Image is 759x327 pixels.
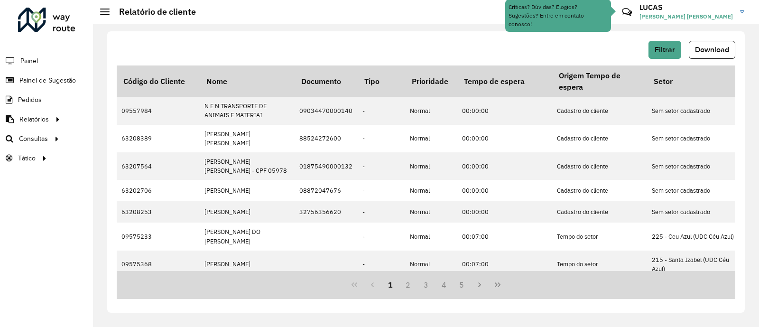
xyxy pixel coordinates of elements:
[405,223,457,250] td: Normal
[647,65,742,97] th: Setor
[405,152,457,180] td: Normal
[648,41,681,59] button: Filtrar
[552,251,647,278] td: Tempo do setor
[200,180,295,201] td: [PERSON_NAME]
[18,95,42,105] span: Pedidos
[117,251,200,278] td: 09575368
[117,125,200,152] td: 63208389
[552,97,647,124] td: Cadastro do cliente
[647,97,742,124] td: Sem setor cadastrado
[552,201,647,223] td: Cadastro do cliente
[295,201,358,223] td: 32756356620
[489,276,507,294] button: Last Page
[117,180,200,201] td: 63202706
[647,152,742,180] td: Sem setor cadastrado
[358,65,405,97] th: Tipo
[405,125,457,152] td: Normal
[457,97,552,124] td: 00:00:00
[655,46,675,54] span: Filtrar
[405,180,457,201] td: Normal
[358,152,405,180] td: -
[457,201,552,223] td: 00:00:00
[457,251,552,278] td: 00:07:00
[295,97,358,124] td: 09034470000140
[639,3,733,12] h3: LUCAS
[405,201,457,223] td: Normal
[405,65,457,97] th: Prioridade
[552,152,647,180] td: Cadastro do cliente
[18,153,36,163] span: Tático
[457,223,552,250] td: 00:07:00
[200,251,295,278] td: [PERSON_NAME]
[453,276,471,294] button: 5
[647,125,742,152] td: Sem setor cadastrado
[19,75,76,85] span: Painel de Sugestão
[19,114,49,124] span: Relatórios
[457,152,552,180] td: 00:00:00
[647,180,742,201] td: Sem setor cadastrado
[117,152,200,180] td: 63207564
[295,125,358,152] td: 88524272600
[295,152,358,180] td: 01875490000132
[200,223,295,250] td: [PERSON_NAME] DO [PERSON_NAME]
[647,251,742,278] td: 215 - Santa Izabel (UDC Céu Azul)
[647,223,742,250] td: 225 - Ceu Azul (UDC Céu Azul)
[435,276,453,294] button: 4
[471,276,489,294] button: Next Page
[689,41,735,59] button: Download
[457,125,552,152] td: 00:00:00
[117,201,200,223] td: 63208253
[617,2,637,22] a: Contato Rápido
[295,180,358,201] td: 08872047676
[200,125,295,152] td: [PERSON_NAME] [PERSON_NAME]
[552,223,647,250] td: Tempo do setor
[200,97,295,124] td: N E N TRANSPORTE DE ANIMAIS E MATERIAI
[399,276,417,294] button: 2
[358,201,405,223] td: -
[200,152,295,180] td: [PERSON_NAME] [PERSON_NAME] - CPF 05978
[552,180,647,201] td: Cadastro do cliente
[695,46,729,54] span: Download
[295,65,358,97] th: Documento
[200,201,295,223] td: [PERSON_NAME]
[20,56,38,66] span: Painel
[552,65,647,97] th: Origem Tempo de espera
[639,12,733,21] span: [PERSON_NAME] [PERSON_NAME]
[417,276,435,294] button: 3
[117,65,200,97] th: Código do Cliente
[381,276,399,294] button: 1
[358,180,405,201] td: -
[358,97,405,124] td: -
[405,97,457,124] td: Normal
[117,97,200,124] td: 09557984
[647,201,742,223] td: Sem setor cadastrado
[110,7,196,17] h2: Relatório de cliente
[552,125,647,152] td: Cadastro do cliente
[457,65,552,97] th: Tempo de espera
[358,251,405,278] td: -
[358,223,405,250] td: -
[405,251,457,278] td: Normal
[457,180,552,201] td: 00:00:00
[200,65,295,97] th: Nome
[358,125,405,152] td: -
[19,134,48,144] span: Consultas
[117,223,200,250] td: 09575233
